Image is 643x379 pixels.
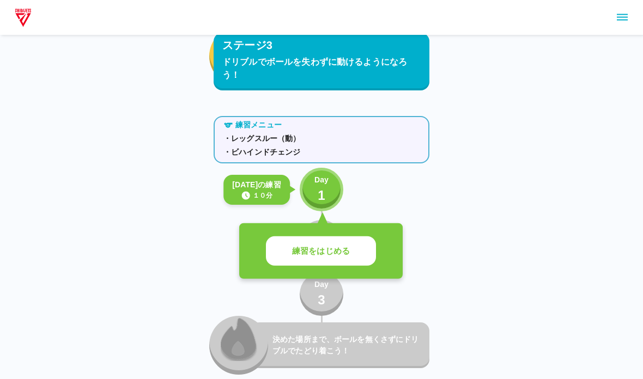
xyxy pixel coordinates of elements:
button: Day1 [300,168,343,211]
img: locked_fire_icon [221,316,257,361]
button: locked_fire_icon [209,316,268,375]
button: 練習をはじめる [266,236,376,266]
p: 練習メニュー [235,119,282,131]
p: １０分 [253,191,272,200]
p: 練習をはじめる [292,245,350,258]
p: Day [314,279,329,290]
p: ステージ3 [222,37,272,53]
button: fire_icon [209,27,268,85]
p: 3 [318,290,325,310]
button: Day3 [300,272,343,316]
p: [DATE]の練習 [232,179,281,191]
img: dummy [13,7,33,28]
p: 決めた場所まで、ボールを無くさずにドリブルでたどり着こう！ [272,334,425,357]
p: ドリブルでボールを失わずに動けるようになろう！ [222,56,421,82]
p: 1 [318,186,325,205]
p: ・ビハインドチェンジ [223,146,420,158]
p: ・レッグスルー（動） [223,133,420,144]
button: sidemenu [613,8,632,27]
p: Day [314,174,329,186]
